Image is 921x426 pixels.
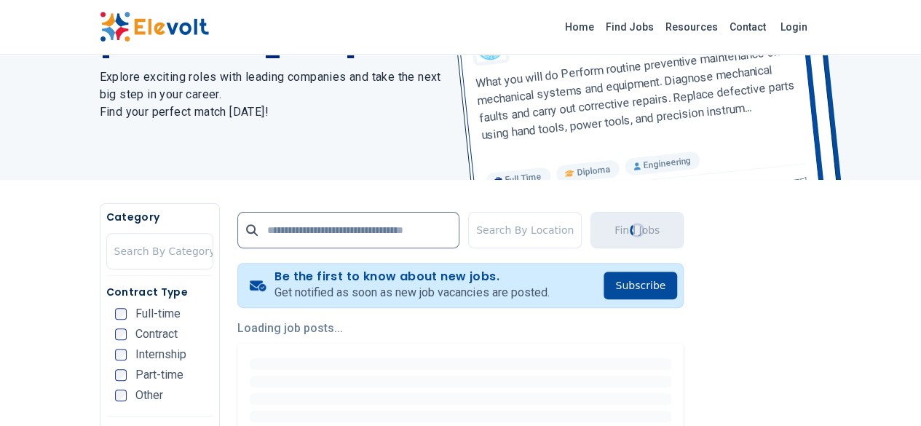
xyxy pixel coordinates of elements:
span: Other [135,390,163,401]
a: Contact [724,15,772,39]
button: Subscribe [604,272,677,299]
h2: Explore exciting roles with leading companies and take the next big step in your career. Find you... [100,68,443,121]
button: Find JobsLoading... [590,212,684,248]
iframe: Chat Widget [848,356,921,426]
a: Login [772,12,816,42]
input: Full-time [115,308,127,320]
h1: The Latest Jobs in [GEOGRAPHIC_DATA] [100,7,443,60]
span: Part-time [135,369,183,381]
span: Full-time [135,308,181,320]
a: Resources [660,15,724,39]
input: Internship [115,349,127,360]
input: Other [115,390,127,401]
span: Internship [135,349,186,360]
a: Home [559,15,600,39]
h4: Be the first to know about new jobs. [274,269,549,284]
p: Get notified as soon as new job vacancies are posted. [274,284,549,301]
a: Find Jobs [600,15,660,39]
div: Loading... [630,223,644,237]
h5: Category [106,210,213,224]
img: Elevolt [100,12,209,42]
input: Part-time [115,369,127,381]
input: Contract [115,328,127,340]
h5: Contract Type [106,285,213,299]
span: Contract [135,328,178,340]
p: Loading job posts... [237,320,684,337]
